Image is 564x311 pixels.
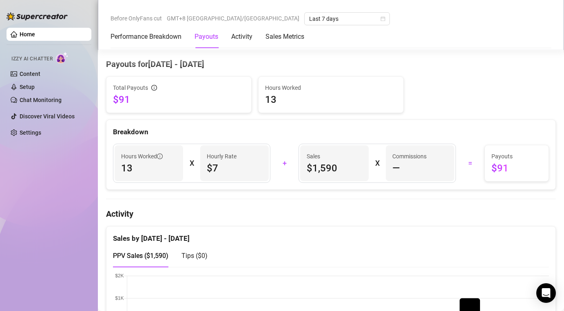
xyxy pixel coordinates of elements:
[265,83,397,92] span: Hours Worked
[307,152,362,161] span: Sales
[207,152,237,161] article: Hourly Rate
[392,152,427,161] article: Commissions
[375,157,379,170] div: X
[20,129,41,136] a: Settings
[380,16,385,21] span: calendar
[7,12,68,20] img: logo-BBDzfeDw.svg
[207,162,262,175] span: $7
[11,55,53,63] span: Izzy AI Chatter
[392,162,400,175] span: —
[231,32,252,42] div: Activity
[167,12,299,24] span: GMT+8 [GEOGRAPHIC_DATA]/[GEOGRAPHIC_DATA]
[461,157,480,170] div: =
[121,162,177,175] span: 13
[309,13,385,25] span: Last 7 days
[113,93,245,106] span: $91
[121,152,163,161] span: Hours Worked
[106,208,556,220] h4: Activity
[181,252,208,260] span: Tips ( $0 )
[20,113,75,120] a: Discover Viral Videos
[113,227,549,244] div: Sales by [DATE] - [DATE]
[20,31,35,38] a: Home
[106,58,556,70] h4: Payouts for [DATE] - [DATE]
[151,85,157,91] span: info-circle
[491,152,542,161] span: Payouts
[536,283,556,303] div: Open Intercom Messenger
[195,32,218,42] div: Payouts
[111,12,162,24] span: Before OnlyFans cut
[190,157,194,170] div: X
[20,71,40,77] a: Content
[265,93,397,106] span: 13
[20,84,35,90] a: Setup
[56,52,69,64] img: AI Chatter
[20,97,62,103] a: Chat Monitoring
[491,162,542,175] span: $91
[157,153,163,159] span: info-circle
[113,252,168,260] span: PPV Sales ( $1,590 )
[275,157,294,170] div: +
[113,83,148,92] span: Total Payouts
[113,127,549,138] div: Breakdown
[307,162,362,175] span: $1,590
[111,32,181,42] div: Performance Breakdown
[265,32,304,42] div: Sales Metrics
